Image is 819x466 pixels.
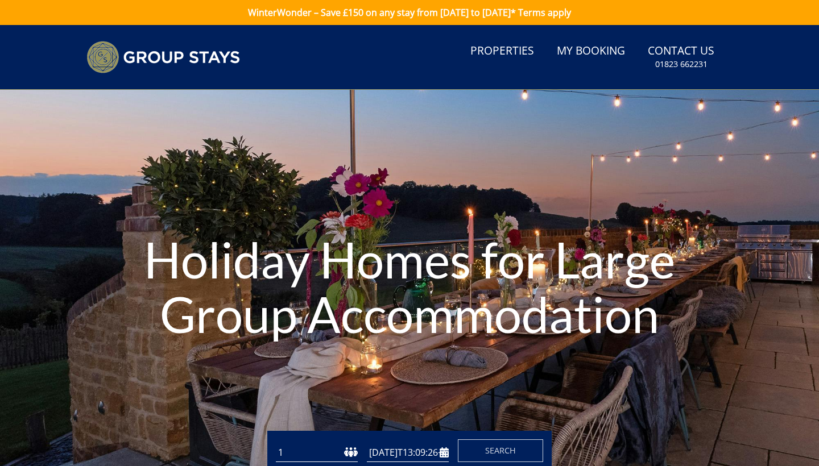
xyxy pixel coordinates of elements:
a: My Booking [552,39,630,64]
a: Contact Us01823 662231 [643,39,719,76]
span: Search [485,445,516,456]
img: Group Stays [86,41,240,73]
button: Search [458,439,543,462]
small: 01823 662231 [655,59,708,70]
h1: Holiday Homes for Large Group Accommodation [123,210,696,363]
a: Properties [466,39,539,64]
input: Arrival Date [367,443,449,462]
